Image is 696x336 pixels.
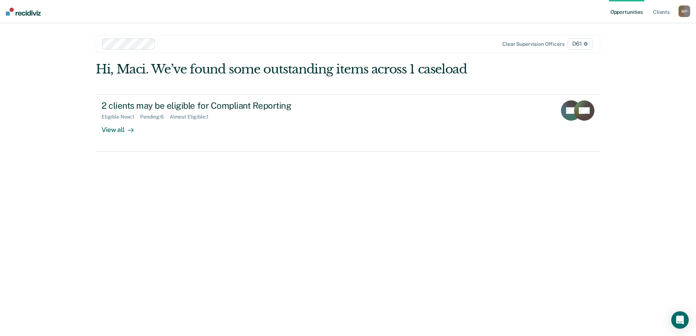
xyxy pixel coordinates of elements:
div: 2 clients may be eligible for Compliant Reporting [102,100,357,111]
div: Almost Eligible : 1 [170,114,214,120]
div: Eligible Now : 1 [102,114,140,120]
div: View all [102,120,142,134]
a: 2 clients may be eligible for Compliant ReportingEligible Now:1Pending:6Almost Eligible:1View all [96,94,600,152]
div: M P [679,5,690,17]
div: Pending : 6 [140,114,170,120]
div: Open Intercom Messenger [671,311,689,329]
div: Hi, Maci. We’ve found some outstanding items across 1 caseload [96,62,499,77]
div: Clear supervision officers [502,41,564,47]
img: Recidiviz [6,8,41,16]
span: D61 [568,38,593,50]
button: MP [679,5,690,17]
